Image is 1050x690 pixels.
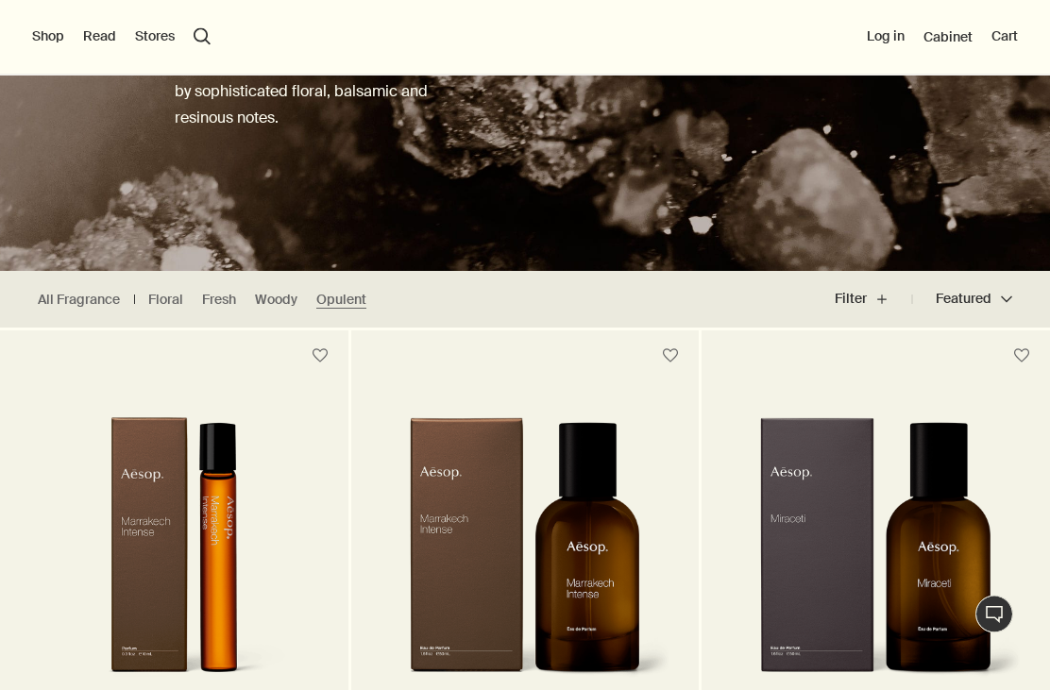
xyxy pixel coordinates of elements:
button: Read [83,27,116,46]
button: Shop [32,27,64,46]
button: Open search [194,28,211,45]
a: All Fragrance [38,292,120,310]
button: Stores [135,27,175,46]
button: Cart [991,27,1018,46]
button: Featured [912,278,1012,323]
a: Cabinet [923,28,973,45]
a: Woody [255,292,297,310]
button: Log in [867,27,905,46]
a: Opulent [316,292,366,310]
button: Filter [835,278,912,323]
button: Save to cabinet [1005,340,1039,374]
button: Save to cabinet [303,340,337,374]
button: Live Assistance [975,596,1013,633]
button: Save to cabinet [653,340,687,374]
a: Floral [148,292,183,310]
a: Fresh [202,292,236,310]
